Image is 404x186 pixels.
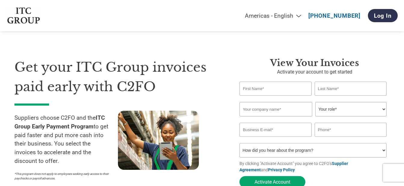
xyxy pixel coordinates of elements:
a: Supplier Agreement [239,161,348,172]
a: Privacy Policy [268,167,295,172]
input: Invalid Email format [239,123,311,137]
img: supply chain worker [118,111,199,170]
input: Phone* [315,123,387,137]
strong: ITC Group Early Payment Program [14,114,105,130]
p: Activate your account to get started [239,68,390,76]
h3: View Your Invoices [239,58,390,68]
h1: Get your ITC Group invoices paid early with C2FO [14,58,221,96]
div: Invalid company name or company name is too long [239,117,387,120]
div: Invalid first name or first name is too long [239,96,311,100]
input: First Name* [239,82,311,96]
img: ITC Group [7,7,41,24]
p: Suppliers choose C2FO and the to get paid faster and put more cash into their business. You selec... [14,114,118,166]
input: Your company name* [239,102,312,116]
div: Inavlid Email Address [239,137,311,141]
p: By clicking "Activate Account" you agree to C2FO's and [239,160,390,173]
a: Log In [368,9,398,22]
select: Title/Role [315,102,387,116]
div: Invalid last name or last name is too long [315,96,387,100]
p: *This program does not apply to employees seeking early access to their paychecks or payroll adva... [14,172,112,181]
a: [PHONE_NUMBER] [308,12,360,19]
div: Inavlid Phone Number [315,137,387,141]
input: Last Name* [315,82,387,96]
